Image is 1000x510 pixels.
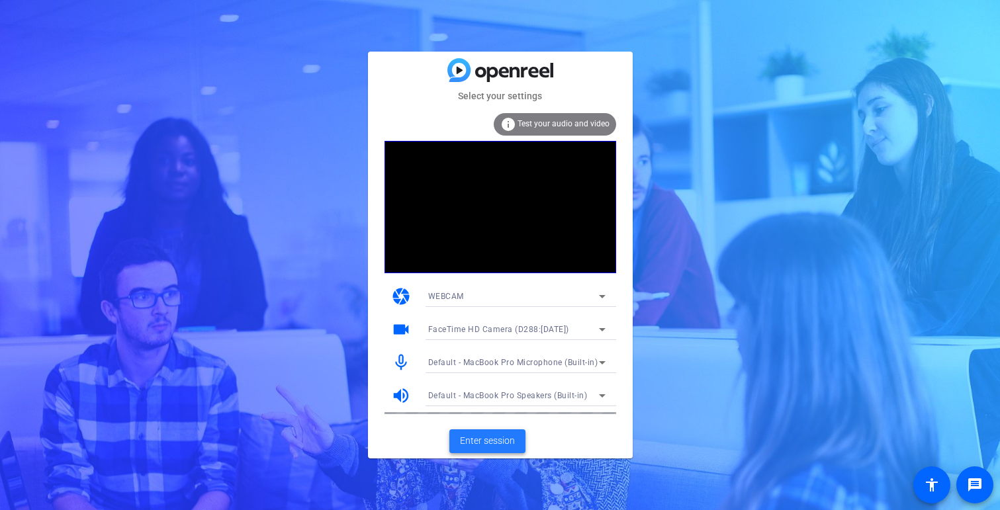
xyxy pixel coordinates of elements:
[967,477,983,493] mat-icon: message
[447,58,553,81] img: blue-gradient.svg
[460,434,515,448] span: Enter session
[449,429,525,453] button: Enter session
[924,477,940,493] mat-icon: accessibility
[428,292,464,301] span: WEBCAM
[428,358,598,367] span: Default - MacBook Pro Microphone (Built-in)
[428,391,588,400] span: Default - MacBook Pro Speakers (Built-in)
[391,386,411,405] mat-icon: volume_up
[391,353,411,372] mat-icon: mic_none
[500,116,516,132] mat-icon: info
[391,319,411,339] mat-icon: videocam
[428,325,569,334] span: FaceTime HD Camera (D288:[DATE])
[391,286,411,306] mat-icon: camera
[368,89,633,103] mat-card-subtitle: Select your settings
[518,119,610,128] span: Test your audio and video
